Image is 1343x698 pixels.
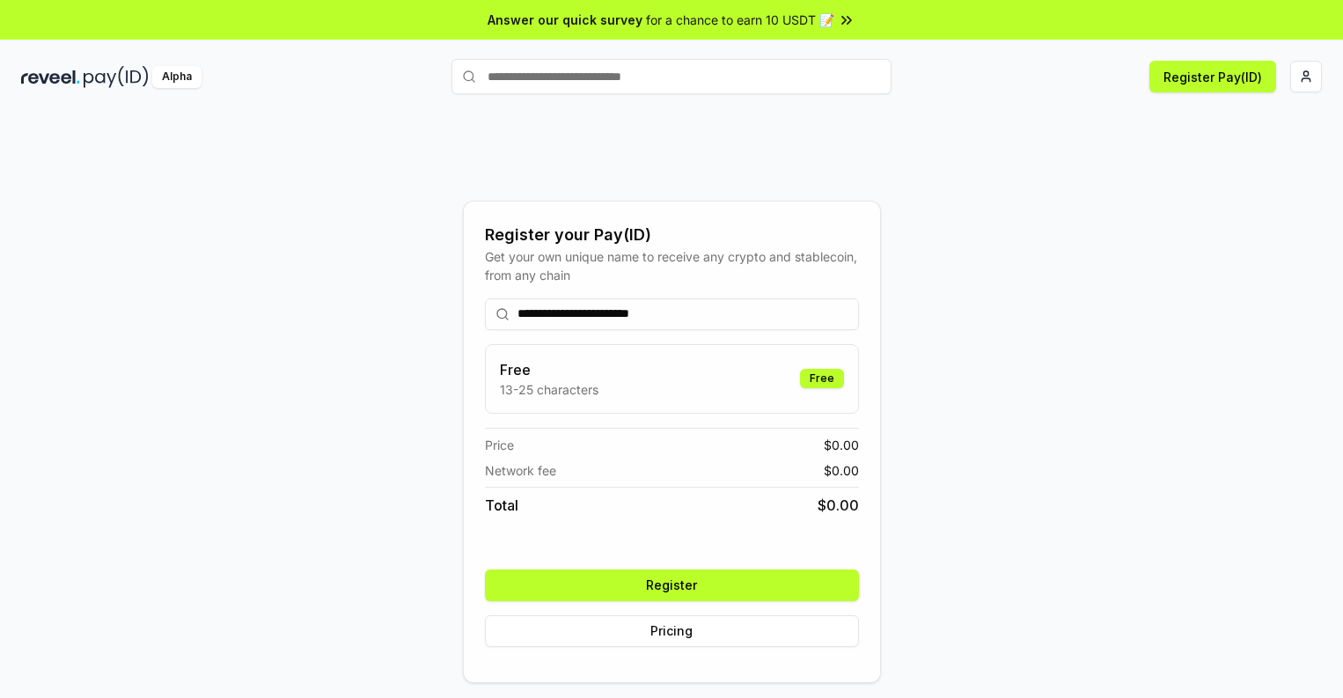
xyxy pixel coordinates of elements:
[485,495,518,516] span: Total
[646,11,834,29] span: for a chance to earn 10 USDT 📝
[500,380,598,399] p: 13-25 characters
[485,615,859,647] button: Pricing
[485,247,859,284] div: Get your own unique name to receive any crypto and stablecoin, from any chain
[488,11,642,29] span: Answer our quick survey
[485,461,556,480] span: Network fee
[824,461,859,480] span: $ 0.00
[485,223,859,247] div: Register your Pay(ID)
[485,569,859,601] button: Register
[152,66,202,88] div: Alpha
[800,369,844,388] div: Free
[485,436,514,454] span: Price
[818,495,859,516] span: $ 0.00
[84,66,149,88] img: pay_id
[21,66,80,88] img: reveel_dark
[500,359,598,380] h3: Free
[1149,61,1276,92] button: Register Pay(ID)
[824,436,859,454] span: $ 0.00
